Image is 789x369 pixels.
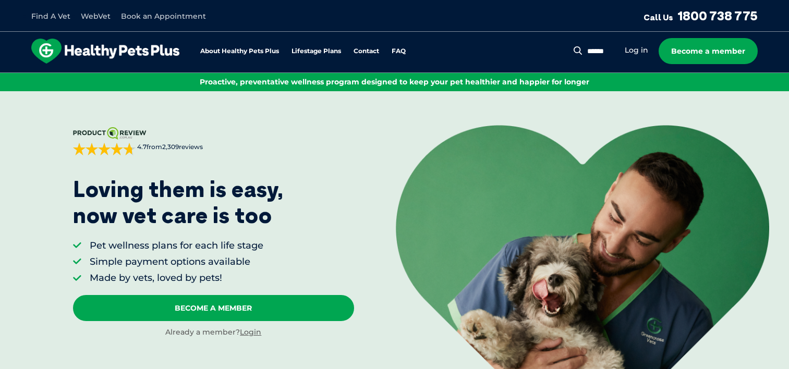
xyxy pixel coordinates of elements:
[81,11,111,21] a: WebVet
[200,77,589,87] span: Proactive, preventative wellness program designed to keep your pet healthier and happier for longer
[644,12,673,22] span: Call Us
[292,48,341,55] a: Lifestage Plans
[572,45,585,56] button: Search
[90,255,263,268] li: Simple payment options available
[200,48,279,55] a: About Healthy Pets Plus
[31,39,179,64] img: hpp-logo
[136,143,203,152] span: from
[162,143,203,151] span: 2,309 reviews
[90,239,263,252] li: Pet wellness plans for each life stage
[659,38,758,64] a: Become a member
[73,295,354,321] a: Become A Member
[73,327,354,338] div: Already a member?
[644,8,758,23] a: Call Us1800 738 775
[121,11,206,21] a: Book an Appointment
[392,48,406,55] a: FAQ
[73,143,136,155] div: 4.7 out of 5 stars
[73,176,284,229] p: Loving them is easy, now vet care is too
[625,45,648,55] a: Log in
[90,272,263,285] li: Made by vets, loved by pets!
[240,327,261,337] a: Login
[73,127,354,155] a: 4.7from2,309reviews
[31,11,70,21] a: Find A Vet
[137,143,147,151] strong: 4.7
[354,48,379,55] a: Contact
